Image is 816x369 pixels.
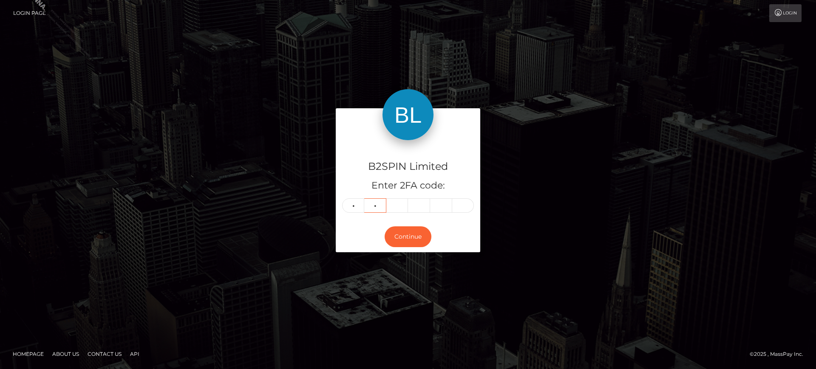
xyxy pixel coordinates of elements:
h4: B2SPIN Limited [342,159,474,174]
img: B2SPIN Limited [382,89,433,140]
a: About Us [49,347,82,361]
div: © 2025 , MassPay Inc. [750,349,810,359]
a: Contact Us [84,347,125,361]
a: Homepage [9,347,47,361]
a: Login [769,4,802,22]
button: Continue [385,226,431,247]
a: Login Page [13,4,46,22]
a: API [127,347,143,361]
h5: Enter 2FA code: [342,179,474,192]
